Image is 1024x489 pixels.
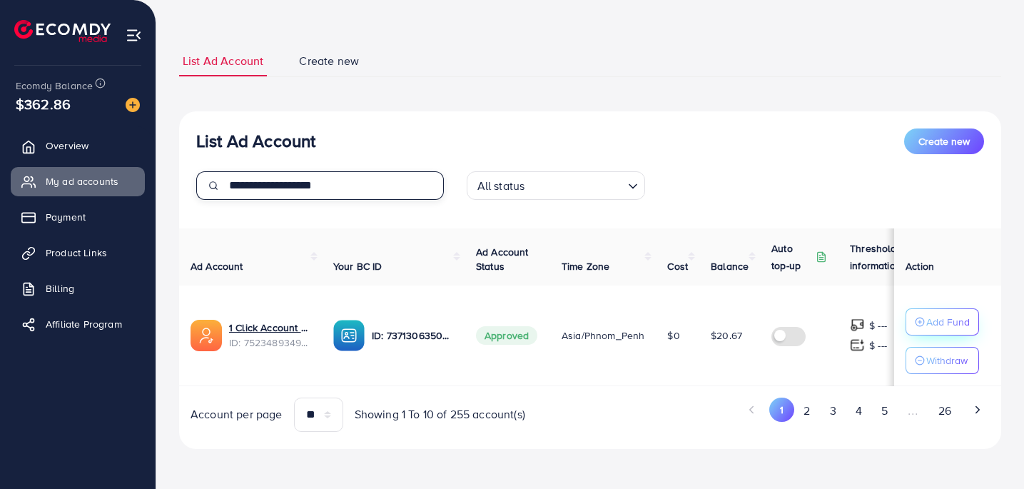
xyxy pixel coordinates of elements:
[355,406,525,423] span: Showing 1 To 10 of 255 account(s)
[711,259,749,273] span: Balance
[229,321,310,350] div: <span class='underline'>1 Click Account 112</span></br>7523489349846024199
[333,259,382,273] span: Your BC ID
[926,352,968,369] p: Withdraw
[965,398,990,422] button: Go to next page
[476,326,537,345] span: Approved
[906,308,979,336] button: Add Fund
[191,406,283,423] span: Account per page
[820,398,846,424] button: Go to page 3
[562,259,609,273] span: Time Zone
[871,398,897,424] button: Go to page 5
[846,398,871,424] button: Go to page 4
[711,328,742,343] span: $20.67
[191,320,222,351] img: ic-ads-acc.e4c84228.svg
[16,79,93,93] span: Ecomdy Balance
[869,317,887,334] p: $ ---
[906,259,934,273] span: Action
[372,327,453,344] p: ID: 7371306350615248913
[476,245,529,273] span: Ad Account Status
[11,274,145,303] a: Billing
[229,336,310,350] span: ID: 7523489349846024199
[196,131,315,151] h3: List Ad Account
[46,281,74,296] span: Billing
[926,313,970,331] p: Add Fund
[126,27,142,44] img: menu
[904,128,984,154] button: Create new
[333,320,365,351] img: ic-ba-acc.ded83a64.svg
[769,398,794,422] button: Go to page 1
[229,321,310,335] a: 1 Click Account 112
[602,398,990,424] ul: Pagination
[906,347,979,374] button: Withdraw
[918,134,970,148] span: Create new
[771,240,813,274] p: Auto top-up
[869,337,887,354] p: $ ---
[667,328,679,343] span: $0
[183,53,263,69] span: List Ad Account
[475,176,528,196] span: All status
[46,317,122,331] span: Affiliate Program
[11,310,145,338] a: Affiliate Program
[16,94,71,114] span: $362.86
[794,398,820,424] button: Go to page 2
[11,203,145,231] a: Payment
[191,259,243,273] span: Ad Account
[11,131,145,160] a: Overview
[850,240,920,274] p: Threshold information
[46,246,107,260] span: Product Links
[299,53,359,69] span: Create new
[529,173,622,196] input: Search for option
[11,167,145,196] a: My ad accounts
[667,259,688,273] span: Cost
[126,98,140,112] img: image
[46,210,86,224] span: Payment
[850,318,865,333] img: top-up amount
[46,174,118,188] span: My ad accounts
[850,338,865,353] img: top-up amount
[14,20,111,42] img: logo
[11,238,145,267] a: Product Links
[46,138,88,153] span: Overview
[928,398,960,424] button: Go to page 26
[562,328,644,343] span: Asia/Phnom_Penh
[467,171,645,200] div: Search for option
